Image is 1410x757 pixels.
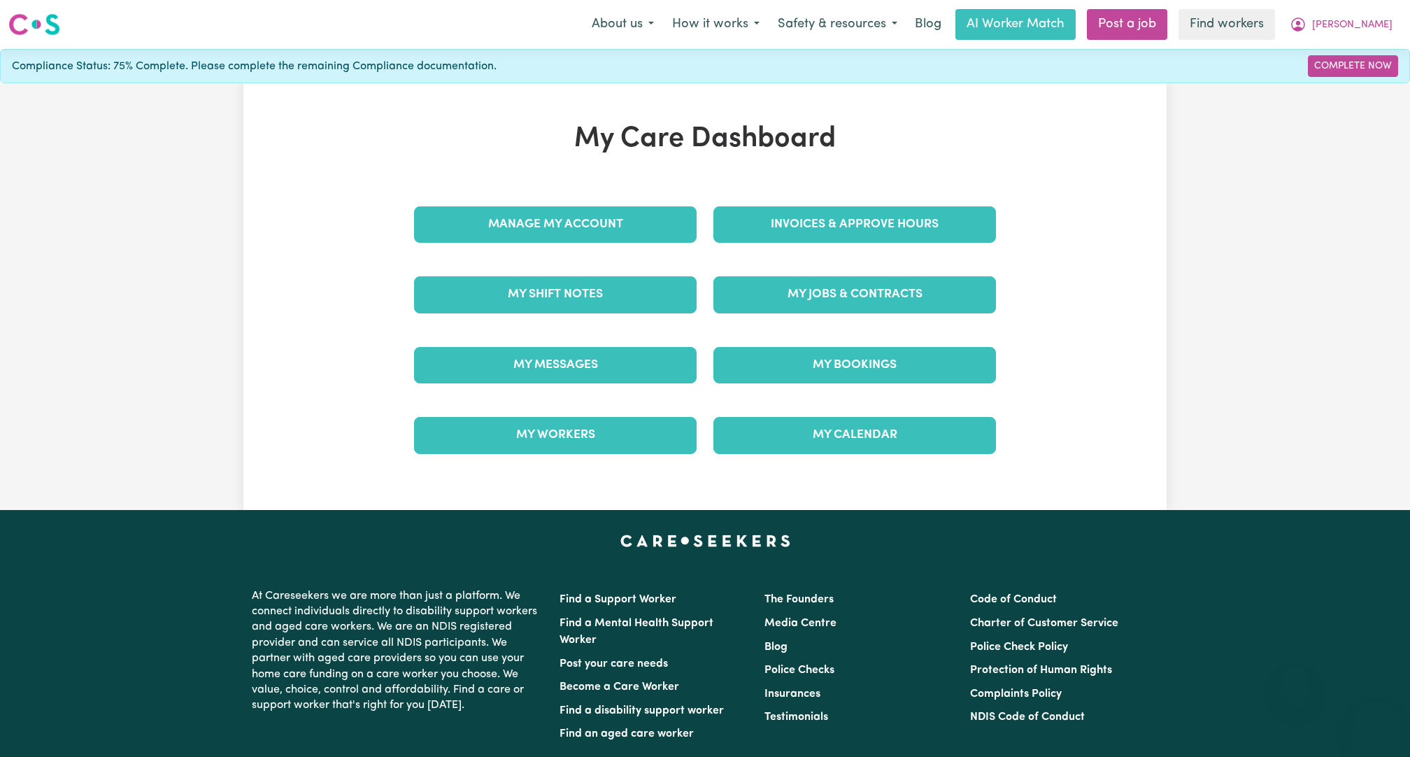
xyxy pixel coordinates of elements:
a: Protection of Human Rights [970,665,1112,676]
a: Careseekers home page [620,535,790,546]
a: Post a job [1087,9,1167,40]
p: At Careseekers we are more than just a platform. We connect individuals directly to disability su... [252,583,543,719]
button: About us [583,10,663,39]
button: How it works [663,10,769,39]
a: Find workers [1178,9,1275,40]
a: NDIS Code of Conduct [970,712,1085,723]
a: Blog [764,642,788,653]
span: Compliance Status: 75% Complete. Please complete the remaining Compliance documentation. [12,58,497,75]
a: Find a Mental Health Support Worker [560,618,713,646]
a: Insurances [764,688,820,700]
a: Code of Conduct [970,594,1057,605]
span: [PERSON_NAME] [1312,17,1393,33]
a: My Workers [414,417,697,453]
button: My Account [1281,10,1402,39]
iframe: Button to launch messaging window [1354,701,1399,746]
button: Safety & resources [769,10,906,39]
a: Manage My Account [414,206,697,243]
a: Complete Now [1308,55,1398,77]
a: Find a disability support worker [560,705,724,716]
a: Post your care needs [560,658,668,670]
a: My Jobs & Contracts [713,276,996,313]
a: Police Check Policy [970,642,1068,653]
a: Find a Support Worker [560,594,676,605]
a: Find an aged care worker [560,728,694,740]
a: My Shift Notes [414,276,697,313]
a: Media Centre [764,618,836,629]
a: Careseekers logo [8,8,60,41]
a: Complaints Policy [970,688,1062,700]
a: Police Checks [764,665,834,676]
iframe: Close message [1281,667,1309,695]
a: Become a Care Worker [560,681,679,693]
a: The Founders [764,594,834,605]
a: AI Worker Match [955,9,1076,40]
h1: My Care Dashboard [406,122,1004,156]
a: Invoices & Approve Hours [713,206,996,243]
a: Charter of Customer Service [970,618,1118,629]
a: Blog [906,9,950,40]
a: My Calendar [713,417,996,453]
a: My Messages [414,347,697,383]
a: Testimonials [764,712,828,723]
a: My Bookings [713,347,996,383]
img: Careseekers logo [8,12,60,37]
